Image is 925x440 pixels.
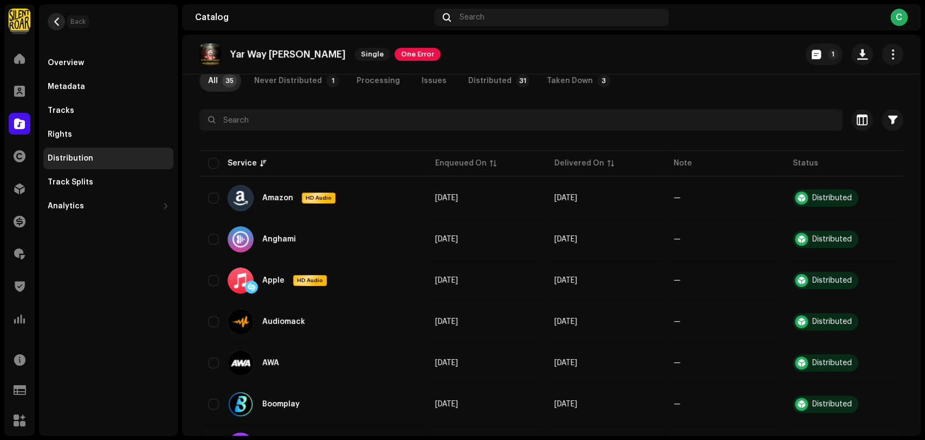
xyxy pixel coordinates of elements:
re-a-table-badge: — [674,318,681,326]
div: Metadata [48,82,85,91]
p: Yar Way [PERSON_NAME] [230,49,346,60]
re-m-nav-item: Overview [43,52,173,74]
span: Search [460,13,484,22]
re-m-nav-item: Metadata [43,76,173,98]
span: Oct 19, 2023 [435,235,458,243]
div: Distributed [812,194,852,202]
re-m-nav-item: Distribution [43,148,173,169]
re-a-table-badge: — [674,277,681,284]
div: Overview [48,59,84,67]
re-a-table-badge: — [674,194,681,202]
re-m-nav-item: Rights [43,124,173,145]
div: Distributed [812,318,852,326]
span: Oct 19, 2023 [435,359,458,367]
span: Oct 28, 2023 [435,277,458,284]
div: Taken Down [547,70,593,92]
div: Processing [357,70,400,92]
span: Jun 4, 2025 [554,194,577,202]
span: HD Audio [294,277,326,284]
span: Oct 19, 2023 [435,400,458,408]
div: All [208,70,218,92]
div: Rights [48,130,72,139]
span: Nov 5, 2023 [554,277,577,284]
div: Distributed [812,235,852,243]
div: C [890,9,908,26]
re-a-table-badge: — [674,400,681,408]
div: Service [228,158,257,169]
div: Audiomack [262,318,305,326]
re-m-nav-dropdown: Analytics [43,195,173,217]
div: Distribution [48,154,93,163]
div: Distributed [812,277,852,284]
span: Oct 20, 2023 [554,359,577,367]
span: Oct 19, 2023 [435,194,458,202]
div: Tracks [48,106,74,115]
div: Catalog [195,13,430,22]
p-badge: 1 [326,74,339,87]
button: 1 [805,43,843,65]
div: Apple [262,277,284,284]
div: Distributed [812,359,852,367]
div: AWA [262,359,279,367]
p-badge: 35 [222,74,237,87]
span: Oct 20, 2023 [554,318,577,326]
div: Boomplay [262,400,300,408]
p-badge: 31 [516,74,529,87]
p-badge: 3 [597,74,610,87]
div: Never Distributed [254,70,322,92]
re-a-table-badge: — [674,235,681,243]
img: 40e642a1-5c6e-4907-bb9d-fbb0f6513474 [199,43,221,65]
div: Delivered On [554,158,604,169]
div: Distributed [468,70,512,92]
div: Enqueued On [435,158,487,169]
span: Oct 20, 2023 [554,235,577,243]
div: Distributed [812,400,852,408]
re-a-table-badge: — [674,359,681,367]
input: Search [199,109,843,131]
div: Amazon [262,194,293,202]
div: Analytics [48,202,84,211]
div: Track Splits [48,178,93,187]
span: Oct 19, 2023 [435,318,458,326]
span: One Error [394,48,441,61]
span: Oct 20, 2023 [554,400,577,408]
span: HD Audio [303,194,334,202]
div: Issues [422,70,447,92]
re-m-nav-item: Tracks [43,100,173,122]
span: Single [354,48,390,61]
p-badge: 1 [827,49,838,60]
img: fcfd72e7-8859-4002-b0df-9a7058150634 [9,9,30,30]
div: Anghami [262,235,296,243]
re-m-nav-item: Track Splits [43,171,173,193]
